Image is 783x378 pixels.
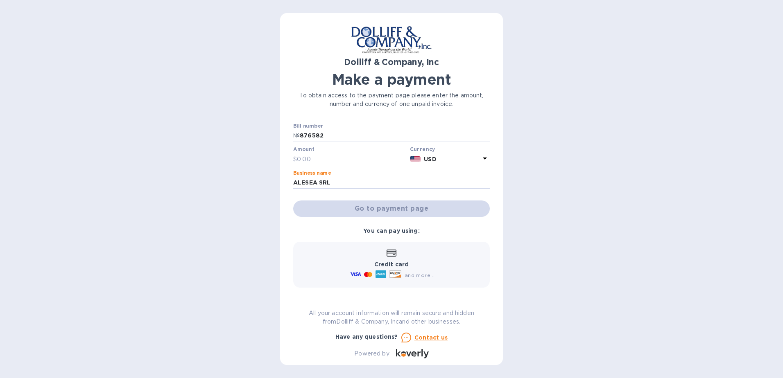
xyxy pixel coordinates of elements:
[363,227,419,234] b: You can pay using:
[410,156,421,162] img: USD
[293,124,323,128] label: Bill number
[344,57,439,67] b: Dolliff & Company, Inc
[424,156,436,162] b: USD
[293,309,490,326] p: All your account information will remain secure and hidden from Dolliff & Company, Inc and other ...
[293,147,314,152] label: Amount
[293,171,331,175] label: Business name
[405,272,434,278] span: and more...
[414,334,448,341] u: Contact us
[335,333,398,340] b: Have any questions?
[300,130,490,142] input: Enter bill number
[410,146,435,152] b: Currency
[293,177,490,189] input: Enter business name
[297,153,407,165] input: 0.00
[293,91,490,108] p: To obtain access to the payment page please enter the amount, number and currency of one unpaid i...
[354,349,389,358] p: Powered by
[293,155,297,164] p: $
[293,71,490,88] h1: Make a payment
[374,261,409,268] b: Credit card
[293,131,300,140] p: №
